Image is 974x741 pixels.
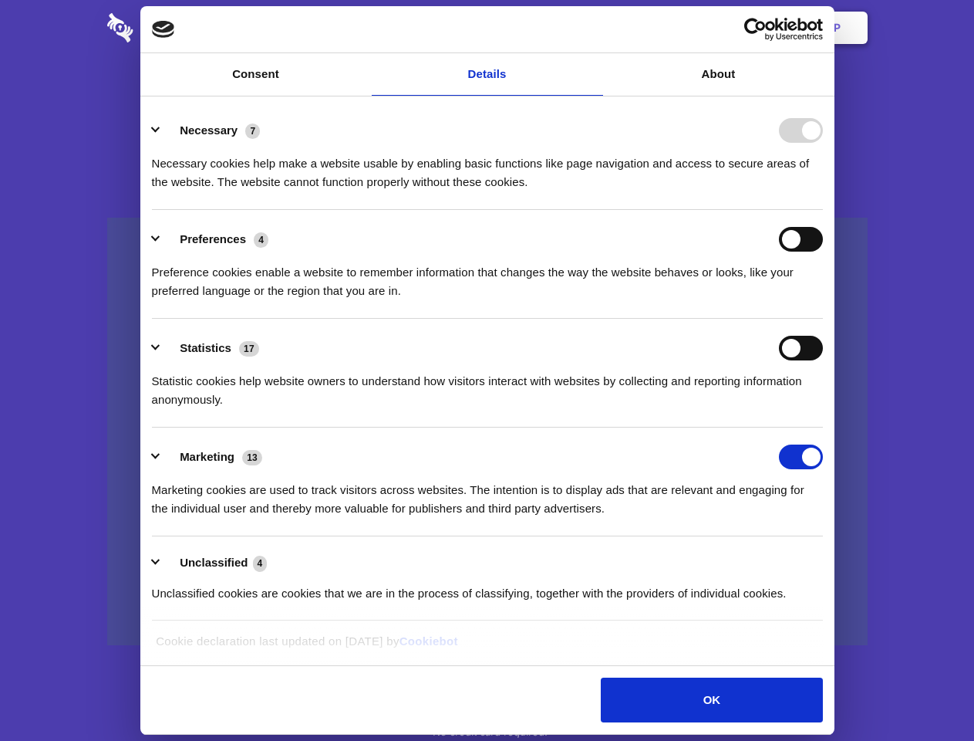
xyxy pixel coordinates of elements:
div: Preference cookies enable a website to remember information that changes the way the website beha... [152,252,823,300]
span: 4 [254,232,268,248]
a: Pricing [453,4,520,52]
a: About [603,53,834,96]
span: 4 [253,556,268,571]
a: Login [699,4,767,52]
span: 13 [242,450,262,465]
button: Statistics (17) [152,336,269,360]
img: logo [152,21,175,38]
h1: Eliminate Slack Data Loss. [107,69,868,125]
label: Marketing [180,450,234,463]
img: logo-wordmark-white-trans-d4663122ce5f474addd5e946df7df03e33cb6a1c49d2221995e7729f52c070b2.svg [107,13,239,42]
span: 7 [245,123,260,139]
a: Contact [625,4,696,52]
div: Necessary cookies help make a website usable by enabling basic functions like page navigation and... [152,143,823,191]
label: Statistics [180,341,231,354]
a: Usercentrics Cookiebot - opens in a new window [688,18,823,41]
div: Cookie declaration last updated on [DATE] by [144,632,830,662]
a: Details [372,53,603,96]
button: Marketing (13) [152,445,272,469]
span: 17 [239,341,259,357]
div: Statistic cookies help website owners to understand how visitors interact with websites by collec... [152,360,823,409]
h4: Auto-redaction of sensitive data, encrypted data sharing and self-destructing private chats. Shar... [107,140,868,191]
button: Necessary (7) [152,118,270,143]
div: Unclassified cookies are cookies that we are in the process of classifying, together with the pro... [152,573,823,603]
button: Unclassified (4) [152,553,277,573]
label: Preferences [180,232,246,245]
button: OK [601,678,822,722]
div: Marketing cookies are used to track visitors across websites. The intention is to display ads tha... [152,469,823,518]
a: Wistia video thumbnail [107,218,868,646]
a: Cookiebot [399,634,458,648]
label: Necessary [180,123,238,137]
a: Consent [140,53,372,96]
button: Preferences (4) [152,227,278,252]
iframe: Drift Widget Chat Controller [897,664,955,722]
